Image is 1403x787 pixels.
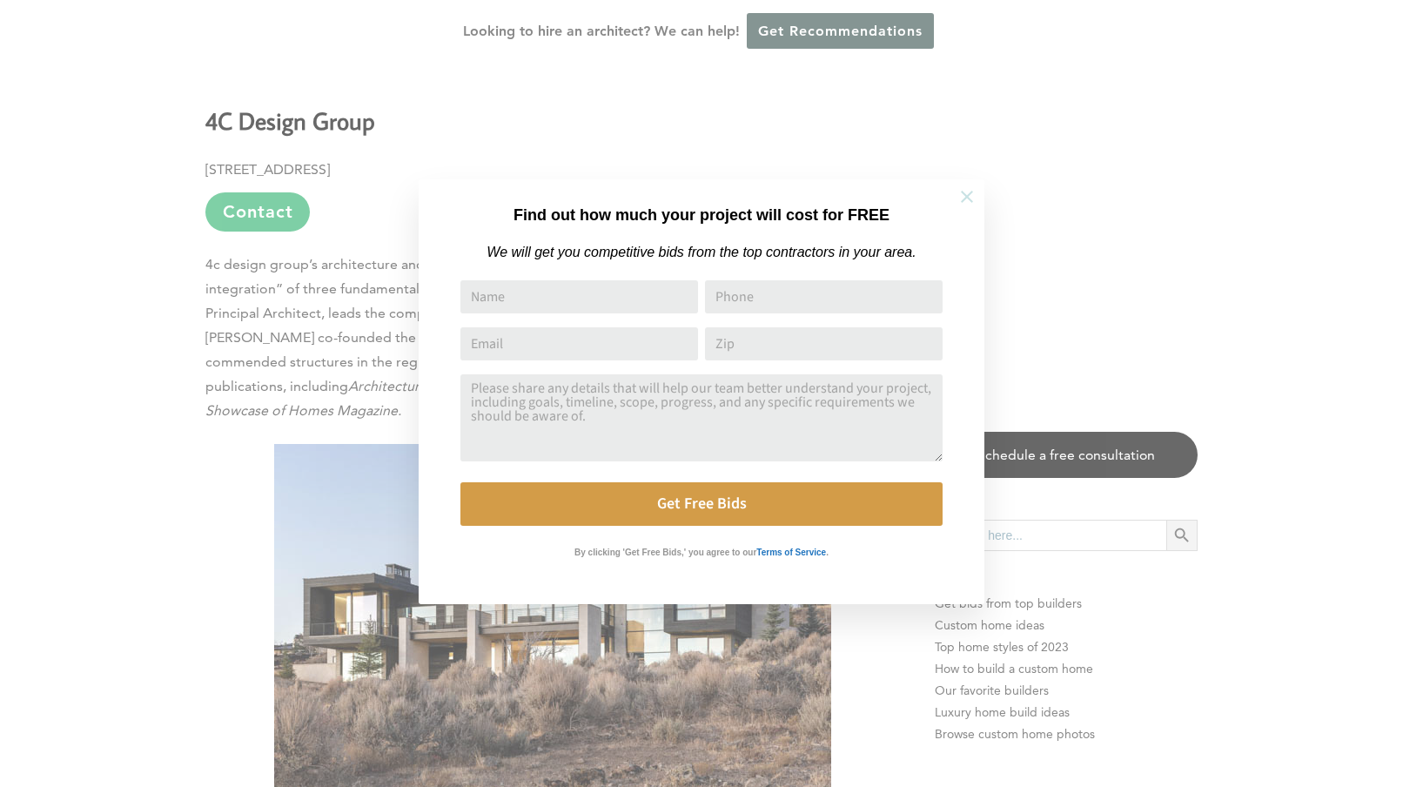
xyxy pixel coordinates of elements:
button: Close [936,166,997,227]
em: We will get you competitive bids from the top contractors in your area. [487,245,916,259]
input: Name [460,280,698,313]
strong: . [826,548,829,557]
a: Terms of Service [756,543,826,558]
textarea: Comment or Message [460,374,943,461]
button: Get Free Bids [460,482,943,526]
strong: Terms of Service [756,548,826,557]
input: Zip [705,327,943,360]
input: Email Address [460,327,698,360]
input: Phone [705,280,943,313]
strong: Find out how much your project will cost for FREE [514,206,889,224]
strong: By clicking 'Get Free Bids,' you agree to our [574,548,756,557]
